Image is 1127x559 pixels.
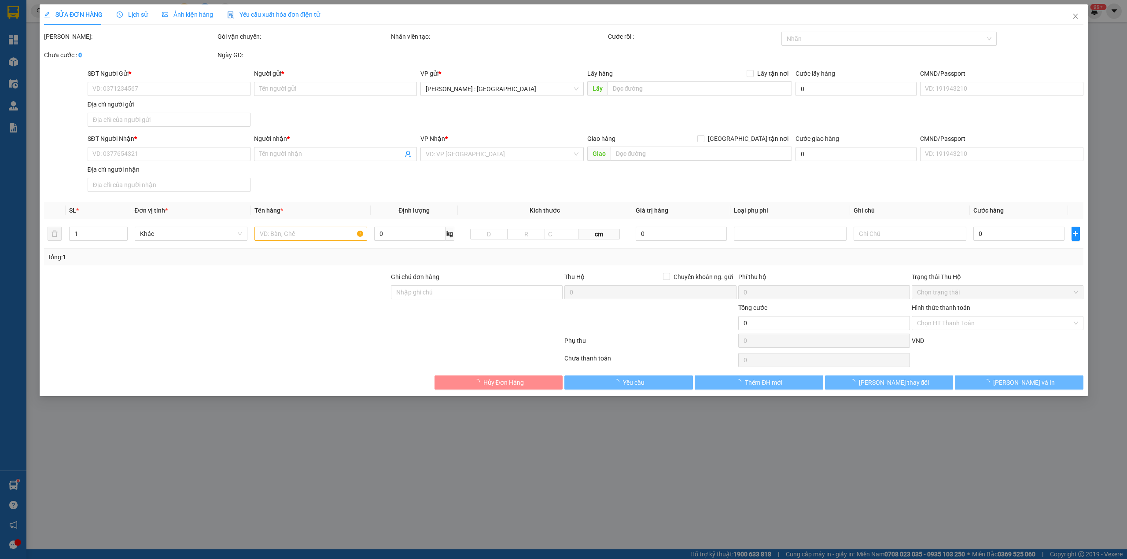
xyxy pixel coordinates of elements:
span: Kích thước [530,207,560,214]
button: Thêm ĐH mới [695,375,823,390]
button: delete [48,227,62,241]
span: edit [44,11,50,18]
input: Dọc đường [610,147,792,161]
div: Nhân viên tạo: [391,32,606,41]
div: Người nhận [254,134,417,143]
input: Dọc đường [607,81,792,96]
div: SĐT Người Nhận [87,134,250,143]
div: Người gửi [254,69,417,78]
span: loading [983,379,993,385]
b: 0 [78,51,82,59]
button: [PERSON_NAME] và In [955,375,1083,390]
span: Lấy [587,81,607,96]
span: Lịch sử [117,11,148,18]
label: Ghi chú đơn hàng [391,273,439,280]
div: Địa chỉ người nhận [87,165,250,174]
div: Ngày GD: [217,50,389,60]
span: VND [911,337,924,344]
button: Yêu cầu [564,375,693,390]
input: Địa chỉ của người gửi [87,113,250,127]
button: Hủy Đơn Hàng [434,375,563,390]
span: Yêu cầu xuất hóa đơn điện tử [227,11,320,18]
span: SL [69,207,76,214]
span: Định lượng [398,207,430,214]
input: VD: Bàn, Ghế [254,227,367,241]
span: Hủy Đơn Hàng [483,378,523,387]
span: close [1072,13,1079,20]
span: Tổng cước [738,304,767,311]
span: [PERSON_NAME] thay đổi [858,378,929,387]
div: VP gửi [420,69,583,78]
span: [PERSON_NAME] và In [993,378,1055,387]
span: Tên hàng [254,207,283,214]
input: Cước lấy hàng [795,82,917,96]
span: Đơn vị tính [134,207,167,214]
span: user-add [405,151,412,158]
span: clock-circle [117,11,123,18]
label: Cước lấy hàng [795,70,835,77]
label: Hình thức thanh toán [911,304,970,311]
div: CMND/Passport [920,69,1083,78]
span: loading [849,379,858,385]
div: Chưa cước : [44,50,216,60]
span: Cước hàng [973,207,1003,214]
span: kg [446,227,454,241]
input: Cước giao hàng [795,147,917,161]
span: Lấy tận nơi [753,69,792,78]
div: Phí thu hộ [738,272,910,285]
input: R [507,229,545,239]
span: Chọn trạng thái [917,286,1078,299]
span: [GEOGRAPHIC_DATA] tận nơi [704,134,792,143]
input: D [470,229,508,239]
div: Chưa thanh toán [563,353,737,369]
div: [PERSON_NAME]: [44,32,216,41]
span: loading [613,379,622,385]
span: Lấy hàng [587,70,612,77]
div: CMND/Passport [920,134,1083,143]
span: SỬA ĐƠN HÀNG [44,11,103,18]
input: Địa chỉ của người nhận [87,178,250,192]
span: Thu Hộ [564,273,585,280]
span: Chuyển khoản ng. gửi [670,272,736,282]
span: plus [1072,230,1079,237]
span: Giao [587,147,610,161]
button: Close [1063,4,1087,29]
span: loading [735,379,745,385]
img: icon [227,11,234,18]
input: C [544,229,578,239]
div: Trạng thái Thu Hộ [911,272,1083,282]
span: Yêu cầu [622,378,644,387]
div: Tổng: 1 [48,252,435,262]
th: Loại phụ phí [730,202,850,219]
label: Cước giao hàng [795,135,839,142]
span: Giá trị hàng [635,207,668,214]
div: SĐT Người Gửi [87,69,250,78]
span: Giao hàng [587,135,615,142]
th: Ghi chú [850,202,969,219]
input: Ghi chú đơn hàng [391,285,563,299]
span: Khác [140,227,242,240]
span: Ảnh kiện hàng [162,11,213,18]
div: Phụ thu [563,336,737,351]
span: VP Nhận [420,135,445,142]
button: plus [1071,227,1079,241]
input: Ghi Chú [853,227,966,241]
span: picture [162,11,168,18]
div: Địa chỉ người gửi [87,99,250,109]
span: Hồ Chí Minh : Kho Quận 12 [426,82,578,96]
button: [PERSON_NAME] thay đổi [825,375,953,390]
span: loading [473,379,483,385]
span: Thêm ĐH mới [745,378,782,387]
div: Cước rồi : [608,32,780,41]
div: Gói vận chuyển: [217,32,389,41]
span: cm [578,229,619,239]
